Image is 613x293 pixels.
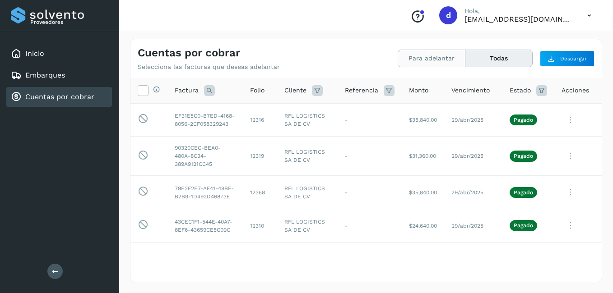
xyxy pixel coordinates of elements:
span: Referencia [345,86,378,95]
td: 12310 [243,209,277,243]
td: RFL LOGISTICS SA DE CV [277,176,338,209]
td: 12316 [243,103,277,137]
td: - [338,242,402,275]
td: 29/abr/2025 [444,103,502,137]
td: 12319 [243,137,277,176]
td: - [338,103,402,137]
td: 29/abr/2025 [444,176,502,209]
td: RFL LOGISTICS SA DE CV [277,137,338,176]
span: Acciones [562,86,589,95]
td: 29/abr/2025 [444,242,502,275]
td: RFL LOGISTICS SA DE CV [277,209,338,243]
p: Pagado [514,222,533,229]
td: - [338,137,402,176]
button: Todas [465,50,532,67]
h4: Cuentas por cobrar [138,46,240,60]
td: $24,640.00 [402,209,444,243]
div: Inicio [6,44,112,64]
td: 29/abr/2025 [444,209,502,243]
span: Estado [510,86,531,95]
a: Cuentas por cobrar [25,92,94,101]
a: Embarques [25,71,65,79]
td: EF31E5C0-B7ED-4168-8056-2CF058329243 [167,103,243,137]
td: 29/abr/2025 [444,137,502,176]
td: - [338,176,402,209]
td: RFL LOGISTICS SA DE CV [277,242,338,275]
p: Pagado [514,153,533,159]
td: $35,840.00 [402,242,444,275]
span: Factura [175,86,199,95]
p: Pagado [514,117,533,123]
p: Proveedores [30,19,108,25]
td: 43CEC1F1-544E-40A7-8EF6-43659CE5C09C [167,209,243,243]
p: Hola, [464,7,573,15]
div: Cuentas por cobrar [6,87,112,107]
span: Descargar [560,55,587,63]
span: Cliente [284,86,306,95]
p: Selecciona las facturas que deseas adelantar [138,63,280,71]
td: 1A1F4CA8-A4C2-4CD6-8E41-CB2DF1176209 [167,242,243,275]
span: Folio [250,86,265,95]
td: 90320CEC-BEA0-480A-8C34-389A9121CC45 [167,137,243,176]
button: Descargar [540,50,594,67]
td: $35,840.00 [402,103,444,137]
a: Inicio [25,49,44,58]
td: $35,840.00 [402,176,444,209]
td: RFL LOGISTICS SA DE CV [277,103,338,137]
td: 79E2F2E7-AF41-49BE-B2B9-1D492D46873E [167,176,243,209]
td: 12358 [243,176,277,209]
td: - [338,209,402,243]
div: Embarques [6,65,112,85]
button: Para adelantar [398,50,465,67]
td: 12357 [243,242,277,275]
span: Vencimiento [451,86,490,95]
span: Monto [409,86,428,95]
p: Pagado [514,189,533,196]
p: dcordero@grupoterramex.com [464,15,573,23]
td: $31,360.00 [402,137,444,176]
